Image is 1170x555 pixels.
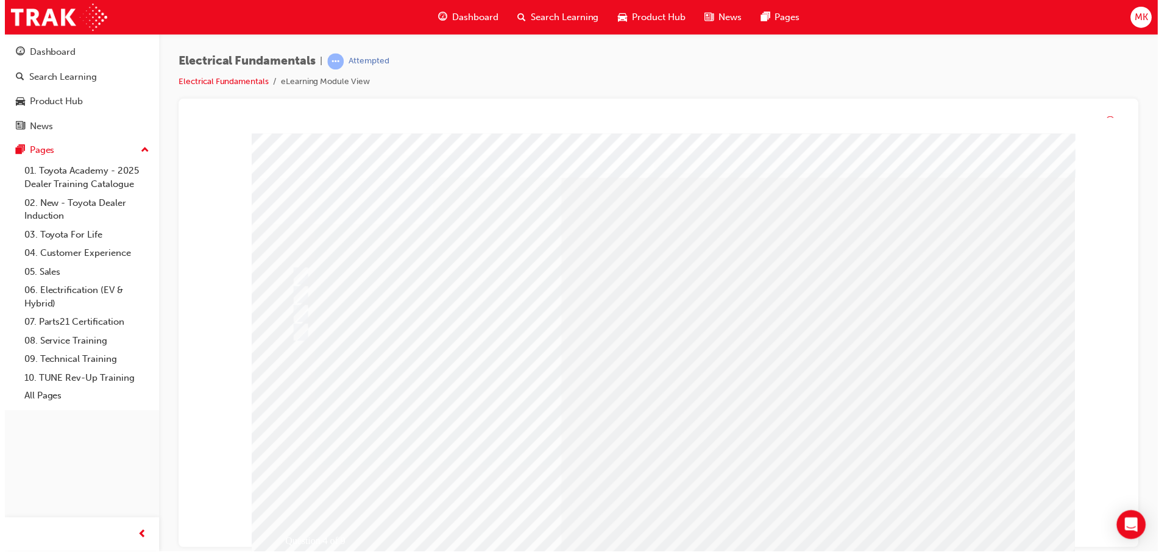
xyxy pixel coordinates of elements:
span: MK [1137,10,1150,24]
a: Search Learning [5,66,151,89]
a: 08. Service Training [15,334,151,353]
span: Search Learning [530,10,598,24]
div: Search Learning [24,71,93,85]
span: News [718,10,742,24]
span: news-icon [11,122,20,133]
span: car-icon [11,97,20,108]
a: car-iconProduct Hub [608,5,695,30]
div: Dashboard [25,46,71,60]
a: pages-iconPages [751,5,810,30]
button: Pages [5,140,151,163]
span: Pages [775,10,800,24]
span: Dashboard [450,10,497,24]
span: Product Hub [631,10,685,24]
span: news-icon [704,10,714,25]
div: Open Intercom Messenger [1119,514,1149,543]
img: Trak [6,4,103,31]
a: guage-iconDashboard [427,5,506,30]
a: news-iconNews [695,5,751,30]
a: 06. Electrification (EV & Hybrid) [15,283,151,315]
a: Electrical Fundamentals [175,77,266,87]
a: search-iconSearch Learning [506,5,608,30]
div: News [25,120,48,134]
a: 03. Toyota For Life [15,227,151,246]
a: 02. New - Toyota Dealer Induction [15,195,151,227]
button: MK [1133,7,1155,28]
div: Pages [25,144,50,158]
span: prev-icon [134,531,143,546]
span: Electrical Fundamentals [175,55,313,69]
span: learningRecordVerb_ATTEMPT-icon [325,54,341,70]
a: 05. Sales [15,264,151,283]
a: 07. Parts21 Certification [15,315,151,334]
button: DashboardSearch LearningProduct HubNews [5,39,151,140]
a: News [5,116,151,138]
span: car-icon [617,10,626,25]
span: guage-icon [11,48,20,58]
a: Dashboard [5,41,151,64]
a: 01. Toyota Academy - 2025 Dealer Training Catalogue [15,163,151,195]
div: Product Hub [25,95,79,109]
a: 09. Technical Training [15,352,151,371]
span: search-icon [516,10,525,25]
span: up-icon [137,144,146,160]
li: eLearning Module View [278,76,367,90]
div: Question 4 of 9 [96,401,182,419]
a: Product Hub [5,91,151,113]
span: pages-icon [761,10,770,25]
span: search-icon [11,72,19,83]
span: pages-icon [11,146,20,157]
a: 04. Customer Experience [15,246,151,264]
a: 10. TUNE Rev-Up Training [15,371,151,390]
span: | [317,55,320,69]
div: Attempted [346,56,387,68]
a: All Pages [15,389,151,408]
span: guage-icon [436,10,445,25]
